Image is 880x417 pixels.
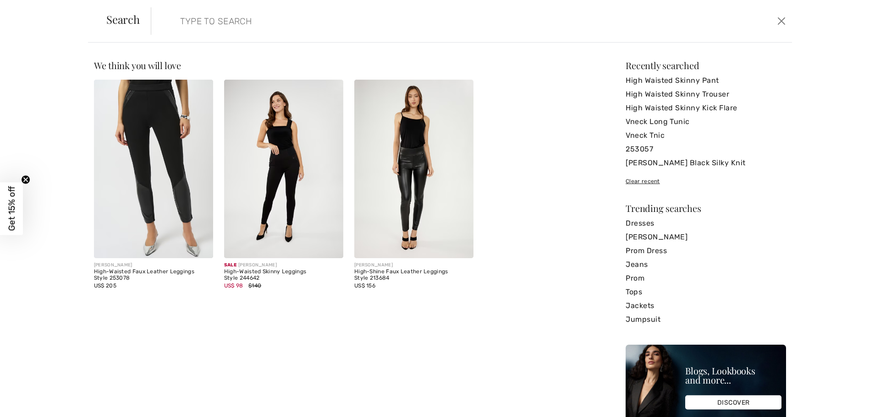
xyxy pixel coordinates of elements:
a: High Waisted Skinny Kick Flare [626,101,786,115]
a: Vneck Long Tunic [626,115,786,129]
span: We think you will love [94,59,181,71]
a: Prom [626,271,786,285]
a: 253057 [626,142,786,156]
div: DISCOVER [685,395,781,410]
span: Sale [224,262,236,268]
div: Blogs, Lookbooks and more... [685,366,781,385]
span: US$ 205 [94,282,116,289]
span: Help [21,6,39,15]
input: TYPE TO SEARCH [173,7,624,35]
span: Get 15% off [6,186,17,231]
a: High Waisted Skinny Trouser [626,87,786,101]
div: Clear recent [626,177,786,185]
a: Prom Dress [626,244,786,258]
img: High-Waisted Faux Leather Leggings Style 253078. Black [94,80,213,258]
div: [PERSON_NAME] [94,262,213,269]
span: US$ 98 [224,282,243,289]
img: High-Shine Faux Leather Leggings Style 213684. Black [354,80,473,258]
div: [PERSON_NAME] [354,262,473,269]
a: Vneck Tnic [626,129,786,142]
span: $140 [248,282,261,289]
div: High-Shine Faux Leather Leggings Style 213684 [354,269,473,282]
button: Close teaser [21,175,30,184]
div: High-Waisted Faux Leather Leggings Style 253078 [94,269,213,282]
div: [PERSON_NAME] [224,262,343,269]
a: Jumpsuit [626,313,786,326]
a: Jackets [626,299,786,313]
div: Recently searched [626,61,786,70]
span: US$ 156 [354,282,375,289]
img: High-Waisted Skinny Leggings Style 244642. Black [224,80,343,258]
a: Jeans [626,258,786,271]
button: Close [775,14,788,28]
div: High-Waisted Skinny Leggings Style 244642 [224,269,343,282]
a: [PERSON_NAME] Black Silky Knit [626,156,786,170]
a: Dresses [626,217,786,230]
div: Trending searches [626,204,786,213]
a: [PERSON_NAME] [626,230,786,244]
a: High Waisted Skinny Pant [626,74,786,87]
span: Search [106,14,140,25]
a: Tops [626,285,786,299]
